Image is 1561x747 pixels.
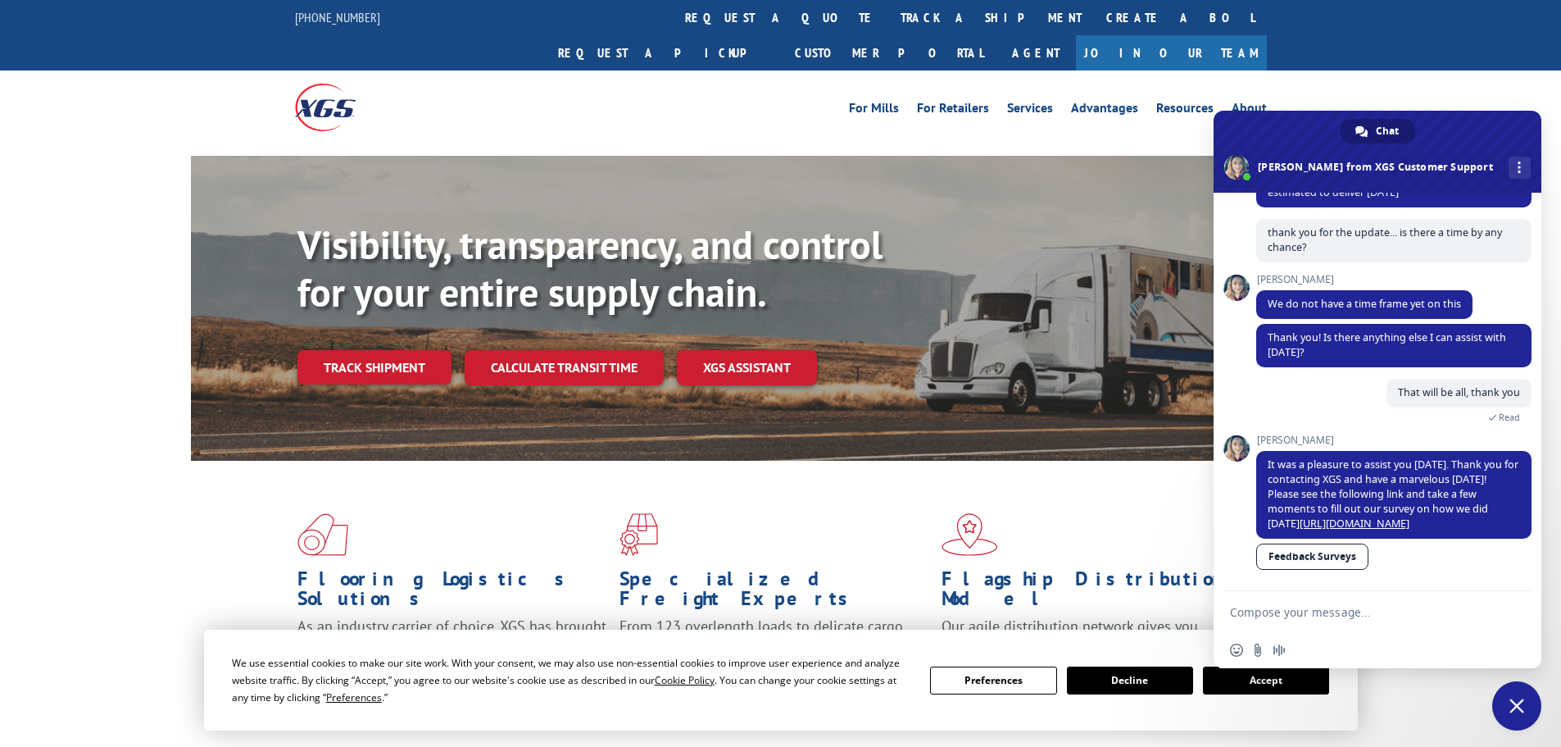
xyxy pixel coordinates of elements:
[1232,102,1267,120] a: About
[297,350,452,385] a: Track shipment
[1268,297,1461,311] span: We do not have a time frame yet on this
[232,654,910,706] div: We use essential cookies to make our site work. With your consent, we may also use non-essential ...
[942,513,998,556] img: xgs-icon-flagship-distribution-model-red
[204,630,1358,731] div: Cookie Consent Prompt
[1499,412,1520,423] span: Read
[297,617,606,675] span: As an industry carrier of choice, XGS has brought innovation and dedication to flooring logistics...
[1398,385,1520,399] span: That will be all, thank you
[297,513,348,556] img: xgs-icon-total-supply-chain-intelligence-red
[1230,644,1243,657] span: Insert an emoji
[677,350,817,385] a: XGS ASSISTANT
[1341,119,1415,143] a: Chat
[1268,458,1518,531] span: It was a pleasure to assist you [DATE]. Thank you for contacting XGS and have a marvelous [DATE]!...
[1273,644,1286,657] span: Audio message
[1067,667,1193,695] button: Decline
[783,35,996,71] a: Customer Portal
[1376,119,1399,143] span: Chat
[1007,102,1053,120] a: Services
[655,673,715,687] span: Cookie Policy
[619,513,658,556] img: xgs-icon-focused-on-flooring-red
[1268,225,1502,254] span: thank you for the update... is there a time by any chance?
[1492,681,1541,731] a: Close chat
[1076,35,1267,71] a: Join Our Team
[1071,102,1138,120] a: Advantages
[849,102,899,120] a: For Mills
[1156,102,1214,120] a: Resources
[1268,330,1506,359] span: Thank you! Is there anything else I can assist with [DATE]?
[942,569,1251,617] h1: Flagship Distribution Model
[1256,544,1368,570] a: Feedback Surveys
[1256,435,1532,446] span: [PERSON_NAME]
[1203,667,1329,695] button: Accept
[1251,644,1264,657] span: Send a file
[295,9,380,25] a: [PHONE_NUMBER]
[465,350,664,385] a: Calculate transit time
[619,617,929,690] p: From 123 overlength loads to delicate cargo, our experienced staff knows the best way to move you...
[326,690,382,704] span: Preferences
[1230,591,1492,632] textarea: Compose your message...
[297,569,607,617] h1: Flooring Logistics Solutions
[996,35,1076,71] a: Agent
[297,219,883,317] b: Visibility, transparency, and control for your entire supply chain.
[619,569,929,617] h1: Specialized Freight Experts
[1300,517,1409,531] a: [URL][DOMAIN_NAME]
[942,617,1243,655] span: Our agile distribution network gives you nationwide inventory management on demand.
[546,35,783,71] a: Request a pickup
[917,102,989,120] a: For Retailers
[1256,274,1473,285] span: [PERSON_NAME]
[930,667,1056,695] button: Preferences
